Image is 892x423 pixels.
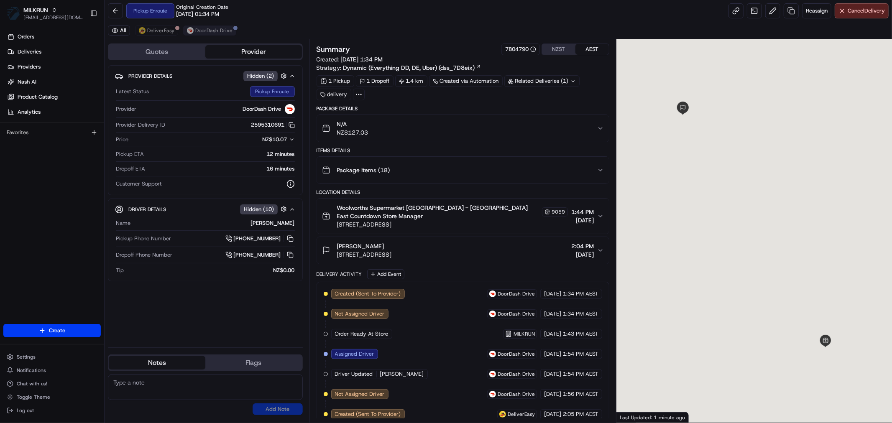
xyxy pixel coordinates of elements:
[508,411,535,418] span: DeliverEasy
[18,33,34,41] span: Orders
[18,93,58,101] span: Product Catalog
[335,290,401,298] span: Created (Sent To Provider)
[544,350,561,358] span: [DATE]
[183,25,236,36] button: DoorDash Drive
[115,69,296,83] button: Provider DetailsHidden (2)
[18,78,36,86] span: Nash AI
[116,88,149,95] span: Latest Status
[205,356,302,369] button: Flags
[544,410,561,418] span: [DATE]
[335,330,388,338] span: Order Ready At Store
[571,242,594,250] span: 2:04 PM
[3,391,101,403] button: Toggle Theme
[243,105,281,113] span: DoorDash Drive
[356,75,394,87] div: 1 Dropoff
[3,75,104,89] a: Nash AI
[317,199,609,234] button: Woolworths Supermarket [GEOGRAPHIC_DATA] - [GEOGRAPHIC_DATA] East Countdown Store Manager9059[STR...
[176,4,228,10] span: Original Creation Date
[139,27,146,34] img: delivereasy_logo.png
[221,136,295,143] button: NZ$10.07
[3,324,101,337] button: Create
[848,7,885,15] span: Cancel Delivery
[251,121,295,129] button: 2595310691
[571,216,594,224] span: [DATE]
[187,27,194,34] img: doordash_logo_v2.png
[49,327,65,334] span: Create
[195,27,233,34] span: DoorDash Drive
[335,370,373,378] span: Driver Updated
[234,251,281,259] span: [PHONE_NUMBER]
[337,128,368,137] span: NZ$127.03
[244,206,274,213] span: Hidden ( 10 )
[317,157,609,183] button: Package Items (18)
[563,410,598,418] span: 2:05 PM AEST
[343,64,481,72] a: Dynamic (Everything DD, DE, Uber) (dss_7D8eix)
[514,331,535,337] span: MILKRUN
[147,27,174,34] span: DeliverEasy
[575,44,609,55] button: AEST
[3,351,101,363] button: Settings
[108,25,130,36] button: All
[337,204,540,220] span: Woolworths Supermarket [GEOGRAPHIC_DATA] - [GEOGRAPHIC_DATA] East Countdown Store Manager
[317,46,350,53] h3: Summary
[134,219,295,227] div: [PERSON_NAME]
[563,310,598,318] span: 1:34 PM AEST
[176,10,219,18] span: [DATE] 01:34 PM
[116,150,144,158] span: Pickup ETA
[116,219,130,227] span: Name
[337,120,368,128] span: N/A
[3,105,104,119] a: Analytics
[205,45,302,59] button: Provider
[337,166,390,174] span: Package Items ( 18 )
[116,235,171,242] span: Pickup Phone Number
[489,391,496,398] img: doordash_logo_v2.png
[335,350,374,358] span: Assigned Driver
[3,45,104,59] a: Deliveries
[367,269,404,279] button: Add Event
[128,206,166,213] span: Driver Details
[317,64,481,72] div: Strategy:
[499,411,506,418] img: delivereasy_logo.png
[127,267,295,274] div: NZ$0.00
[317,237,609,264] button: [PERSON_NAME][STREET_ADDRESS]2:04 PM[DATE]
[544,310,561,318] span: [DATE]
[505,46,536,53] button: 7804790
[225,250,295,260] button: [PHONE_NUMBER]
[243,71,289,81] button: Hidden (2)
[498,290,535,297] span: DoorDash Drive
[116,105,136,113] span: Provider
[116,165,145,173] span: Dropoff ETA
[23,14,83,21] button: [EMAIL_ADDRESS][DOMAIN_NAME]
[23,6,48,14] button: MILKRUN
[343,64,475,72] span: Dynamic (Everything DD, DE, Uber) (dss_7D8eix)
[3,3,87,23] button: MILKRUNMILKRUN[EMAIL_ADDRESS][DOMAIN_NAME]
[563,330,598,338] span: 1:43 PM AEST
[335,310,385,318] span: Not Assigned Driver
[341,56,383,63] span: [DATE] 1:34 PM
[429,75,503,87] a: Created via Automation
[240,204,289,214] button: Hidden (10)
[317,55,383,64] span: Created:
[17,354,36,360] span: Settings
[335,390,385,398] span: Not Assigned Driver
[552,209,565,215] span: 9059
[3,378,101,390] button: Chat with us!
[571,208,594,216] span: 1:44 PM
[135,25,178,36] button: DeliverEasy
[489,351,496,357] img: doordash_logo_v2.png
[3,364,101,376] button: Notifications
[115,202,296,216] button: Driver DetailsHidden (10)
[18,63,41,71] span: Providers
[337,250,392,259] span: [STREET_ADDRESS]
[563,350,598,358] span: 1:54 PM AEST
[544,290,561,298] span: [DATE]
[116,121,165,129] span: Provider Delivery ID
[225,234,295,243] a: [PHONE_NUMBER]
[563,390,598,398] span: 1:56 PM AEST
[148,165,295,173] div: 16 minutes
[563,370,598,378] span: 1:54 PM AEST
